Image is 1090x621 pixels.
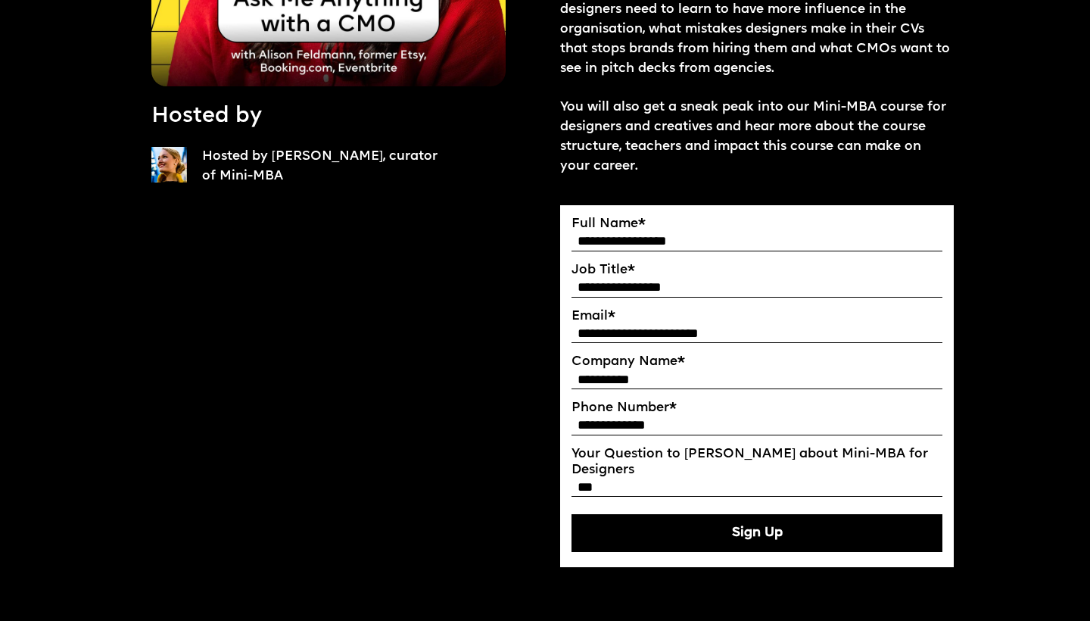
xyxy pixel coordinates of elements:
[571,514,942,552] button: Sign Up
[202,147,442,186] p: Hosted by [PERSON_NAME], curator of Mini-MBA
[571,401,942,417] label: Phone Number
[571,447,942,478] label: Your Question to [PERSON_NAME] about Mini-MBA for Designers
[571,309,942,325] label: Email
[571,263,942,279] label: Job Title
[571,217,942,232] label: Full Name
[151,101,262,132] p: Hosted by
[571,354,942,370] label: Company Name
